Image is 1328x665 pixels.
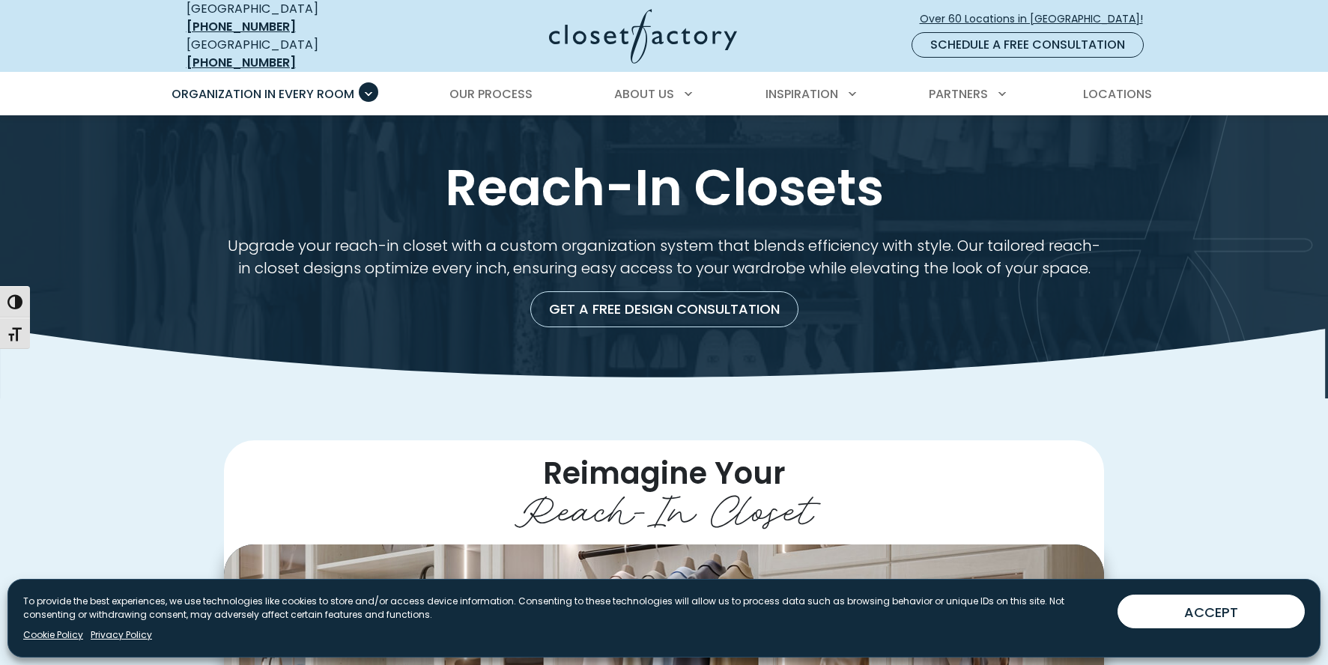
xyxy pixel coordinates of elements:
a: Cookie Policy [23,628,83,642]
div: [GEOGRAPHIC_DATA] [187,36,404,72]
span: Our Process [449,85,533,103]
a: [PHONE_NUMBER] [187,54,296,71]
span: Organization in Every Room [172,85,354,103]
button: ACCEPT [1118,595,1305,628]
span: Reimagine Your [543,452,786,494]
span: Inspiration [765,85,838,103]
p: To provide the best experiences, we use technologies like cookies to store and/or access device i... [23,595,1106,622]
nav: Primary Menu [161,73,1168,115]
span: About Us [614,85,674,103]
a: [PHONE_NUMBER] [187,18,296,35]
h1: Reach-In Closets [184,160,1145,216]
a: Get a Free Design Consultation [530,291,798,327]
span: Locations [1083,85,1152,103]
img: Closet Factory Logo [549,9,737,64]
span: Partners [929,85,988,103]
p: Upgrade your reach-in closet with a custom organization system that blends efficiency with style.... [224,234,1104,279]
a: Schedule a Free Consultation [912,32,1144,58]
a: Privacy Policy [91,628,152,642]
a: Over 60 Locations in [GEOGRAPHIC_DATA]! [919,6,1156,32]
span: Reach-In Closet [515,476,813,536]
span: Over 60 Locations in [GEOGRAPHIC_DATA]! [920,11,1155,27]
